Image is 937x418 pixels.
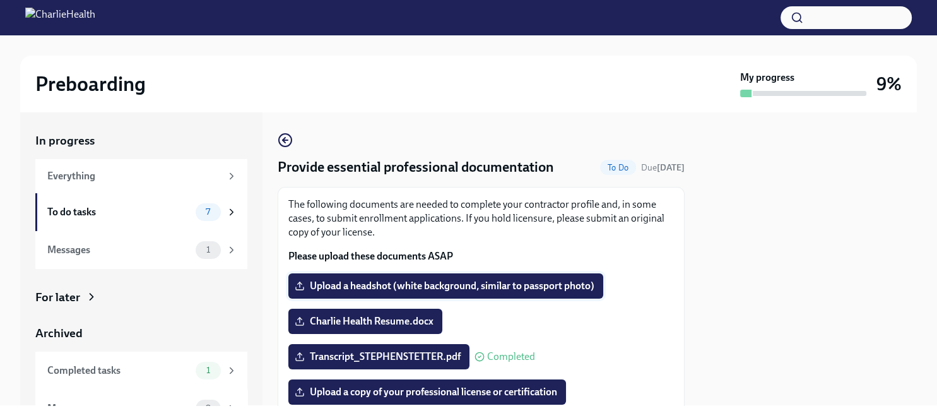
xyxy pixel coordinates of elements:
[35,325,247,342] a: Archived
[641,162,685,174] span: September 30th, 2025 06:00
[35,289,80,306] div: For later
[35,159,247,193] a: Everything
[47,364,191,378] div: Completed tasks
[199,366,218,375] span: 1
[47,205,191,219] div: To do tasks
[288,250,453,262] strong: Please upload these documents ASAP
[288,198,674,239] p: The following documents are needed to complete your contractor profile and, in some cases, to sub...
[198,207,218,217] span: 7
[25,8,95,28] img: CharlieHealth
[297,280,594,292] span: Upload a headshot (white background, similar to passport photo)
[288,273,603,299] label: Upload a headshot (white background, similar to passport photo)
[641,162,685,173] span: Due
[35,193,247,231] a: To do tasks7
[47,169,221,183] div: Everything
[297,315,433,328] span: Charlie Health Resume.docx
[297,350,461,363] span: Transcript_STEPHENSTETTER.pdf
[288,379,566,405] label: Upload a copy of your professional license or certification
[600,163,636,172] span: To Do
[35,289,247,306] a: For later
[487,352,535,362] span: Completed
[35,231,247,269] a: Messages1
[47,402,191,415] div: Messages
[35,133,247,149] a: In progress
[278,158,554,177] h4: Provide essential professional documentation
[657,162,685,173] strong: [DATE]
[197,403,219,413] span: 0
[199,245,218,254] span: 1
[876,73,902,95] h3: 9%
[35,352,247,390] a: Completed tasks1
[288,309,442,334] label: Charlie Health Resume.docx
[740,71,794,85] strong: My progress
[288,344,469,369] label: Transcript_STEPHENSTETTER.pdf
[47,243,191,257] div: Messages
[35,71,146,97] h2: Preboarding
[297,386,557,398] span: Upload a copy of your professional license or certification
